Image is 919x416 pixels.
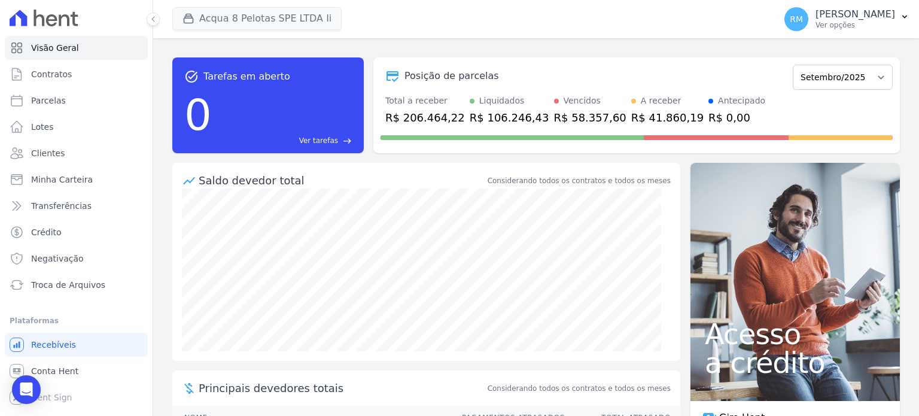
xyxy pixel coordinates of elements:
div: Antecipado [718,95,765,107]
a: Lotes [5,115,148,139]
button: RM [PERSON_NAME] Ver opções [775,2,919,36]
a: Transferências [5,194,148,218]
div: Posição de parcelas [404,69,499,83]
span: Parcelas [31,95,66,107]
span: Negativação [31,253,84,265]
span: a crédito [705,348,885,377]
div: Liquidados [479,95,525,107]
div: Saldo devedor total [199,172,485,189]
span: Conta Hent [31,365,78,377]
span: Ver tarefas [299,135,338,146]
div: R$ 41.860,19 [631,110,704,126]
span: Lotes [31,121,54,133]
span: Contratos [31,68,72,80]
span: task_alt [184,69,199,84]
span: east [343,136,352,145]
a: Crédito [5,220,148,244]
span: Minha Carteira [31,174,93,186]
div: Considerando todos os contratos e todos os meses [488,175,671,186]
span: RM [790,15,803,23]
p: [PERSON_NAME] [815,8,895,20]
div: Plataformas [10,314,143,328]
a: Negativação [5,247,148,271]
a: Clientes [5,141,148,165]
span: Visão Geral [31,42,79,54]
span: Principais devedores totais [199,380,485,396]
a: Conta Hent [5,359,148,383]
div: R$ 206.464,22 [385,110,465,126]
a: Recebíveis [5,333,148,357]
span: Crédito [31,226,62,238]
button: Acqua 8 Pelotas SPE LTDA Ii [172,7,342,30]
div: Open Intercom Messenger [12,375,41,404]
span: Transferências [31,200,92,212]
span: Troca de Arquivos [31,279,105,291]
span: Recebíveis [31,339,76,351]
a: Contratos [5,62,148,86]
div: R$ 58.357,60 [554,110,626,126]
div: R$ 106.246,43 [470,110,549,126]
span: Clientes [31,147,65,159]
a: Minha Carteira [5,168,148,192]
span: Tarefas em aberto [203,69,290,84]
a: Parcelas [5,89,148,113]
div: Vencidos [564,95,601,107]
span: Considerando todos os contratos e todos os meses [488,383,671,394]
a: Ver tarefas east [217,135,352,146]
div: Total a receber [385,95,465,107]
div: A receber [641,95,681,107]
div: R$ 0,00 [708,110,765,126]
p: Ver opções [815,20,895,30]
a: Troca de Arquivos [5,273,148,297]
a: Visão Geral [5,36,148,60]
span: Acesso [705,320,885,348]
div: 0 [184,84,212,146]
